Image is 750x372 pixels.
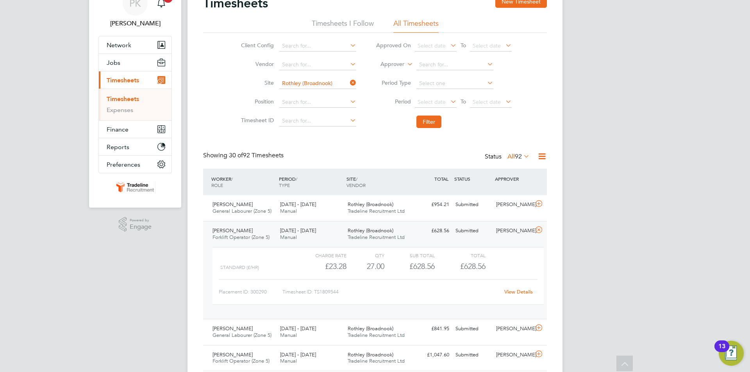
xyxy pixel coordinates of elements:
a: Expenses [107,106,133,114]
span: / [231,176,233,182]
div: 13 [718,346,725,356]
label: Period Type [376,79,411,86]
span: Manual [280,358,297,364]
span: Manual [280,332,297,338]
div: Timesheets [99,89,171,120]
span: Preferences [107,161,140,168]
span: Rothley (Broadnook) [348,351,393,358]
div: QTY [346,251,384,260]
div: Charge rate [296,251,346,260]
button: Reports [99,138,171,155]
span: Select date [473,98,501,105]
label: Site [239,79,274,86]
div: £1,047.60 [412,349,452,361]
div: [PERSON_NAME] [493,224,534,237]
div: Submitted [452,349,493,361]
button: Jobs [99,54,171,71]
span: Rothley (Broadnook) [348,201,393,208]
span: £628.56 [460,262,486,271]
button: Preferences [99,156,171,173]
div: Placement ID: 300290 [219,286,282,298]
div: Showing [203,151,285,160]
span: Select date [418,98,446,105]
button: Finance [99,121,171,138]
span: VENDOR [346,182,366,188]
input: Search for... [279,78,356,89]
a: Go to home page [98,181,172,194]
div: £628.56 [412,224,452,237]
span: Reports [107,143,129,151]
span: Jobs [107,59,120,66]
input: Search for... [279,116,356,126]
span: Finance [107,126,129,133]
div: PERIOD [277,172,345,192]
span: Forklift Operator (Zone 5) [212,358,270,364]
a: Timesheets [107,95,139,103]
input: Search for... [416,59,493,70]
span: Network [107,41,131,49]
div: £628.56 [384,260,435,273]
a: Powered byEngage [119,217,152,232]
span: Select date [418,42,446,49]
label: Position [239,98,274,105]
div: £841.95 [412,322,452,335]
a: View Details [504,288,533,295]
label: Client Config [239,42,274,49]
input: Select one [416,78,493,89]
span: Tradeline Recruitment Ltd [348,332,405,338]
span: Powered by [130,217,152,224]
label: Timesheet ID [239,117,274,124]
button: Open Resource Center, 13 new notifications [719,341,744,366]
span: 92 [515,153,522,160]
span: To [458,40,468,50]
span: [DATE] - [DATE] [280,201,316,208]
label: Period [376,98,411,105]
div: 27.00 [346,260,384,273]
span: 30 of [229,151,243,159]
span: General Labourer (Zone 5) [212,332,271,338]
span: / [356,176,357,182]
div: APPROVER [493,172,534,186]
span: / [296,176,297,182]
span: Tradeline Recruitment Ltd [348,208,405,214]
span: General Labourer (Zone 5) [212,208,271,214]
input: Search for... [279,41,356,52]
span: ROLE [211,182,223,188]
span: Tradeline Recruitment Ltd [348,234,405,240]
div: Sub Total [384,251,435,260]
div: Status [485,151,531,162]
span: Patrick Knight [98,19,172,28]
span: Manual [280,208,297,214]
label: All [507,153,530,160]
input: Search for... [279,59,356,70]
img: tradelinerecruitment-logo-retina.png [115,181,155,194]
span: [DATE] - [DATE] [280,325,316,332]
button: Network [99,36,171,53]
span: To [458,96,468,107]
span: TYPE [279,182,290,188]
span: Manual [280,234,297,240]
div: SITE [345,172,412,192]
div: Timesheet ID: TS1809544 [282,286,499,298]
div: [PERSON_NAME] [493,198,534,211]
span: Forklift Operator (Zone 5) [212,234,270,240]
label: Approved On [376,42,411,49]
button: Filter [416,116,441,128]
span: TOTAL [434,176,448,182]
li: All Timesheets [393,19,439,33]
div: Submitted [452,224,493,237]
div: [PERSON_NAME] [493,349,534,361]
span: Standard (£/HR) [220,265,259,270]
label: Approver [369,61,404,68]
span: Select date [473,42,501,49]
span: Rothley (Broadnook) [348,325,393,332]
div: STATUS [452,172,493,186]
span: Tradeline Recruitment Ltd [348,358,405,364]
span: [DATE] - [DATE] [280,227,316,234]
div: [PERSON_NAME] [493,322,534,335]
div: £954.21 [412,198,452,211]
span: [DATE] - [DATE] [280,351,316,358]
div: Total [435,251,485,260]
div: Submitted [452,198,493,211]
span: [PERSON_NAME] [212,201,253,208]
